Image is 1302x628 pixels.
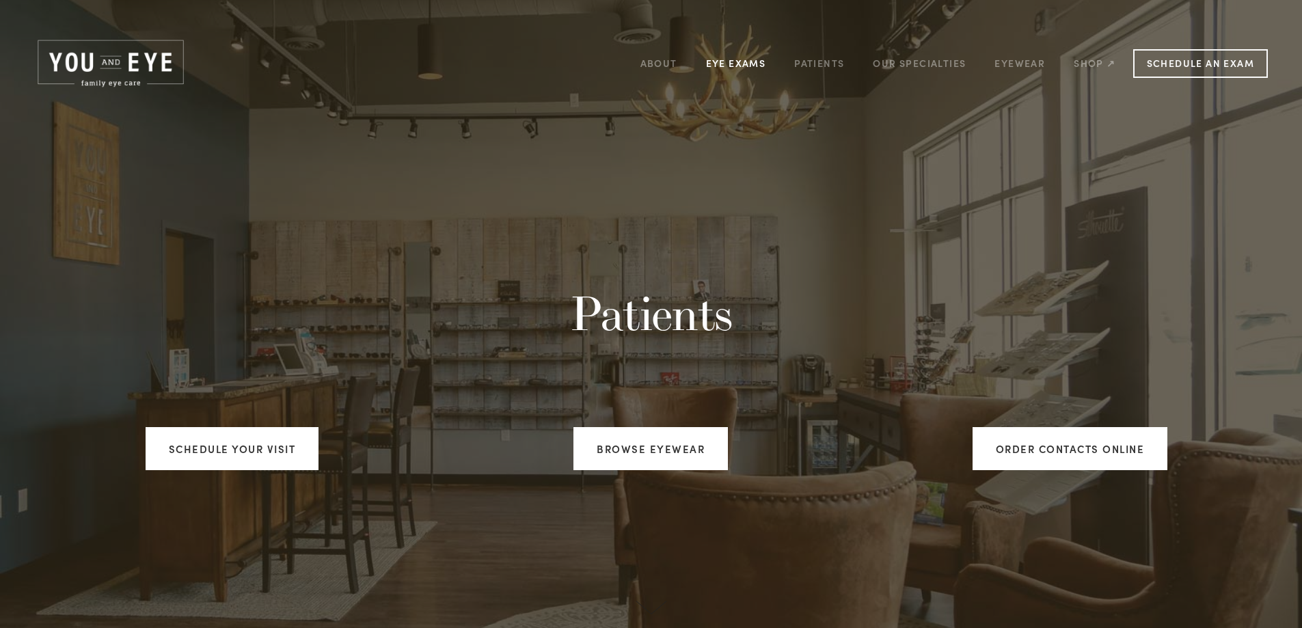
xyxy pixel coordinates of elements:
[275,286,1027,341] h1: Patients
[34,38,187,90] img: Rochester, MN | You and Eye | Family Eye Care
[873,57,966,70] a: Our Specialties
[706,53,766,74] a: Eye Exams
[973,427,1168,470] a: ORDER CONTACTS ONLINE
[794,53,844,74] a: Patients
[640,53,677,74] a: About
[1133,49,1268,78] a: Schedule an Exam
[994,53,1045,74] a: Eyewear
[573,427,728,470] a: Browse Eyewear
[1074,53,1115,74] a: Shop ↗
[146,427,319,470] a: Schedule your visit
